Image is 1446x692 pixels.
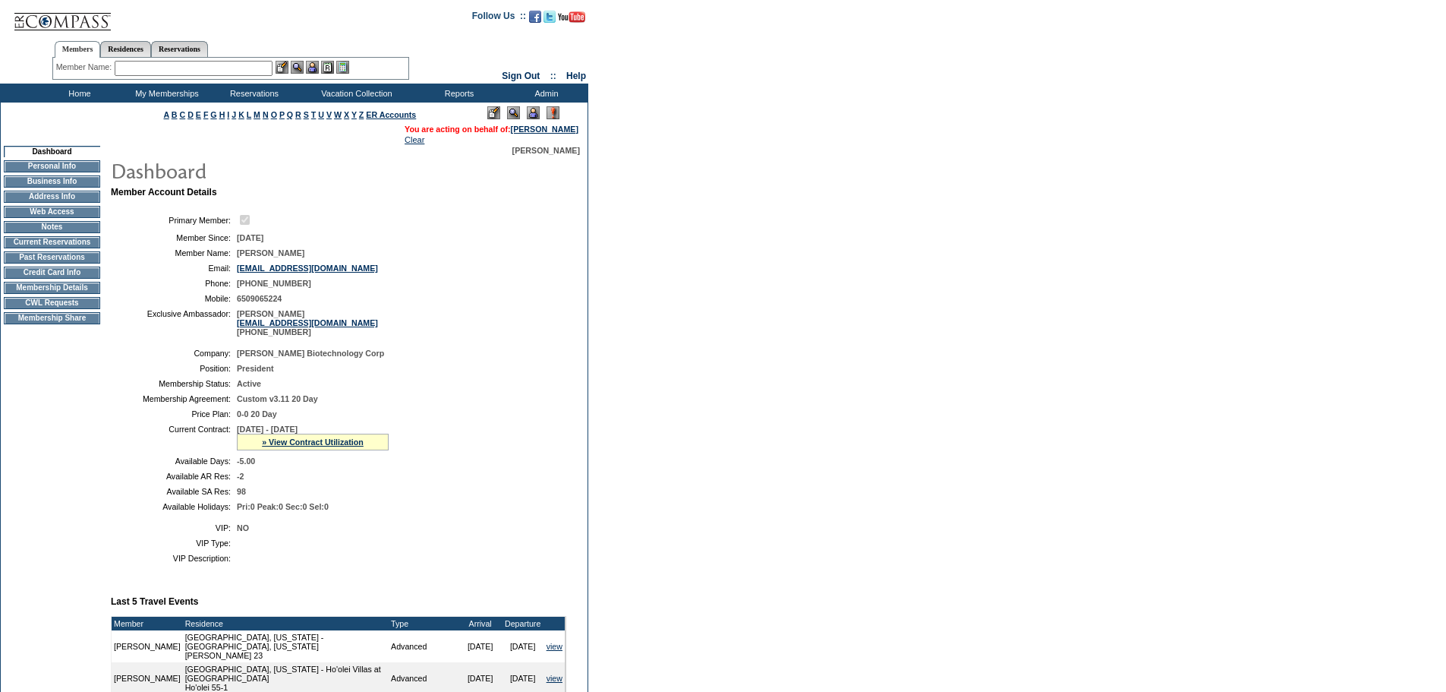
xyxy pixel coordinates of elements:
a: F [203,110,209,119]
td: Available AR Res: [117,472,231,481]
td: Business Info [4,175,100,188]
span: President [237,364,274,373]
a: M [254,110,260,119]
span: [DATE] [237,233,263,242]
td: Web Access [4,206,100,218]
td: Available Holidays: [117,502,231,511]
span: :: [550,71,556,81]
td: VIP Type: [117,539,231,548]
img: Reservations [321,61,334,74]
a: view [547,674,562,683]
td: Current Contract: [117,425,231,450]
div: Member Name: [56,61,115,74]
td: Reservations [209,84,296,103]
span: Active [237,379,261,388]
td: VIP Description: [117,554,231,563]
a: view [547,642,562,651]
img: Edit Mode [487,106,500,119]
a: S [304,110,309,119]
img: Impersonate [306,61,319,74]
td: Home [34,84,121,103]
a: P [279,110,285,119]
a: E [196,110,201,119]
td: Residence [183,617,389,630]
a: L [247,110,251,119]
a: Sign Out [502,71,540,81]
img: pgTtlDashboard.gif [110,155,414,185]
span: [PERSON_NAME] [512,146,580,155]
td: Arrival [459,617,502,630]
td: Price Plan: [117,409,231,419]
td: Type [389,617,459,630]
td: Email: [117,264,231,273]
img: Log Concern/Member Elevation [547,106,559,119]
td: Primary Member: [117,213,231,227]
td: Advanced [389,630,459,662]
img: Impersonate [527,106,540,119]
td: Current Reservations [4,236,100,248]
td: [PERSON_NAME] [112,630,183,662]
td: Address Info [4,191,100,203]
a: N [263,110,269,119]
td: Credit Card Info [4,267,100,279]
a: C [179,110,185,119]
td: VIP: [117,523,231,532]
td: Position: [117,364,231,373]
a: Become our fan on Facebook [529,15,541,24]
td: Member Name: [117,248,231,258]
img: Subscribe to our YouTube Channel [558,11,585,23]
a: Y [351,110,357,119]
td: Personal Info [4,160,100,172]
span: You are acting on behalf of: [405,125,578,134]
td: Past Reservations [4,251,100,264]
a: V [326,110,332,119]
a: U [318,110,324,119]
span: -5.00 [237,457,255,466]
span: NO [237,523,249,532]
a: K [238,110,244,119]
b: Member Account Details [111,187,217,197]
a: [PERSON_NAME] [511,125,578,134]
span: Custom v3.11 20 Day [237,394,318,403]
img: b_edit.gif [276,61,288,74]
td: Available Days: [117,457,231,466]
td: [DATE] [459,630,502,662]
a: Clear [405,135,424,144]
td: Member [112,617,183,630]
td: Membership Agreement: [117,394,231,403]
span: 6509065224 [237,294,282,303]
a: » View Contract Utilization [262,438,364,447]
a: W [334,110,342,119]
a: Residences [100,41,151,57]
a: D [187,110,194,119]
span: -2 [237,472,244,481]
a: A [164,110,169,119]
td: Admin [501,84,588,103]
td: Exclusive Ambassador: [117,309,231,337]
td: Available SA Res: [117,487,231,496]
a: B [172,110,178,119]
td: Member Since: [117,233,231,242]
span: [PERSON_NAME] [PHONE_NUMBER] [237,309,378,337]
td: Membership Status: [117,379,231,388]
img: View Mode [507,106,520,119]
td: CWL Requests [4,297,100,309]
td: Follow Us :: [472,9,526,27]
span: [PERSON_NAME] Biotechnology Corp [237,349,384,358]
td: [GEOGRAPHIC_DATA], [US_STATE] - [GEOGRAPHIC_DATA], [US_STATE] [PERSON_NAME] 23 [183,630,389,662]
td: Membership Details [4,282,100,294]
a: Reservations [151,41,208,57]
a: O [271,110,277,119]
td: My Memberships [121,84,209,103]
td: Mobile: [117,294,231,303]
a: T [311,110,317,119]
td: Notes [4,221,100,233]
td: Dashboard [4,146,100,157]
a: I [227,110,229,119]
img: View [291,61,304,74]
a: Subscribe to our YouTube Channel [558,15,585,24]
a: G [210,110,216,119]
span: Pri:0 Peak:0 Sec:0 Sel:0 [237,502,329,511]
td: [DATE] [502,630,544,662]
a: Follow us on Twitter [543,15,556,24]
